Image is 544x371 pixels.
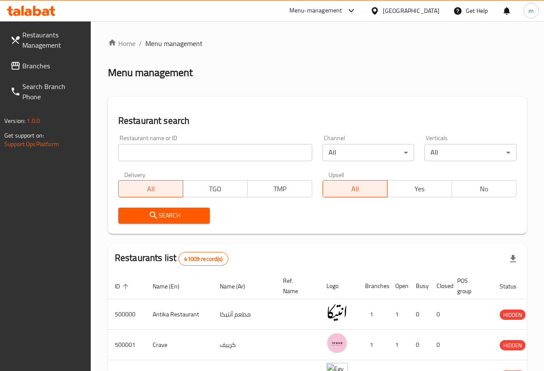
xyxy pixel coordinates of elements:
h2: Menu management [108,66,193,80]
span: Name (En) [153,281,191,291]
div: Menu-management [289,6,342,16]
button: No [452,180,516,197]
button: Yes [387,180,452,197]
span: No [455,183,513,195]
button: Search [118,208,210,224]
span: Restaurants Management [22,30,84,50]
th: Open [388,273,409,299]
span: HIDDEN [500,340,526,350]
button: All [323,180,387,197]
span: Status [500,281,528,291]
a: Support.OpsPlatform [4,138,59,150]
td: 1 [358,299,388,330]
a: Search Branch Phone [3,76,91,107]
span: TGO [187,183,244,195]
span: POS group [457,276,483,296]
span: All [122,183,180,195]
td: كرييف [213,330,276,360]
th: Busy [409,273,430,299]
div: HIDDEN [500,340,526,350]
button: TGO [183,180,248,197]
div: Total records count [178,252,228,266]
td: Antika Restaurant [146,299,213,330]
h2: Restaurant search [118,114,516,127]
td: 0 [409,299,430,330]
td: 0 [409,330,430,360]
span: Menu management [145,38,203,49]
a: Branches [3,55,91,76]
div: All [323,144,415,161]
td: 500001 [108,330,146,360]
th: Closed [430,273,450,299]
span: 41009 record(s) [179,255,227,263]
div: All [424,144,516,161]
span: Branches [22,61,84,71]
th: Branches [358,273,388,299]
a: Home [108,38,135,49]
button: All [118,180,183,197]
td: 1 [358,330,388,360]
span: Get support on: [4,130,44,141]
button: TMP [247,180,312,197]
td: 500000 [108,299,146,330]
td: 1 [388,299,409,330]
td: 0 [430,299,450,330]
div: Export file [503,248,523,269]
a: Restaurants Management [3,25,91,55]
span: Name (Ar) [220,281,256,291]
td: Crave [146,330,213,360]
img: Antika Restaurant [326,302,348,323]
label: Delivery [124,172,146,178]
label: Upsell [329,172,344,178]
div: [GEOGRAPHIC_DATA] [383,6,440,15]
span: ID [115,281,131,291]
input: Search for restaurant name or ID.. [118,144,312,161]
span: All [326,183,384,195]
span: Version: [4,115,25,126]
td: 1 [388,330,409,360]
nav: breadcrumb [108,38,527,49]
span: Search Branch Phone [22,81,84,102]
span: m [529,6,534,15]
td: 0 [430,330,450,360]
img: Crave [326,332,348,354]
h2: Restaurants list [115,251,228,266]
span: TMP [251,183,309,195]
td: مطعم أنتيكا [213,299,276,330]
span: Ref. Name [283,276,309,296]
th: Logo [320,273,358,299]
span: HIDDEN [500,310,526,320]
span: Search [125,210,203,221]
li: / [139,38,142,49]
span: 1.0.0 [27,115,40,126]
span: Yes [391,183,449,195]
